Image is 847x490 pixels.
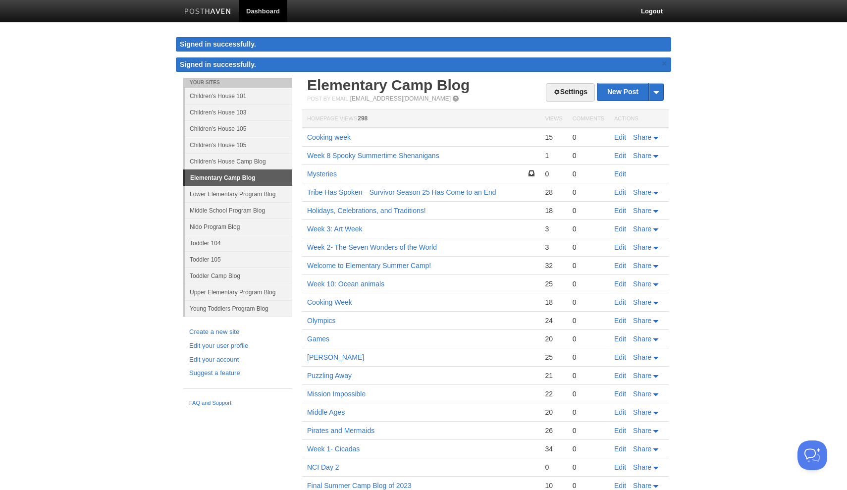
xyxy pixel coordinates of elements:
[307,170,337,178] a: Mysteries
[180,60,256,68] span: Signed in successfully.
[307,152,439,160] a: Week 8 Spooky Summertime Shenanigans
[307,482,412,490] a: Final Summer Camp Blog of 2023
[573,334,604,343] div: 0
[350,95,451,102] a: [EMAIL_ADDRESS][DOMAIN_NAME]
[185,251,292,268] a: Toddler 105
[633,262,651,270] span: Share
[573,169,604,178] div: 0
[614,188,626,196] a: Edit
[614,262,626,270] a: Edit
[573,389,604,398] div: 0
[184,8,231,16] img: Posthaven-bar
[573,444,604,453] div: 0
[545,298,562,307] div: 18
[633,427,651,435] span: Share
[573,206,604,215] div: 0
[307,225,363,233] a: Week 3: Art Week
[185,104,292,120] a: Children's House 103
[545,463,562,472] div: 0
[185,88,292,104] a: Children's House 101
[573,279,604,288] div: 0
[546,83,595,102] a: Settings
[545,261,562,270] div: 32
[633,133,651,141] span: Share
[185,268,292,284] a: Toddler Camp Blog
[633,188,651,196] span: Share
[633,152,651,160] span: Share
[185,137,292,153] a: Children's House 105
[545,206,562,215] div: 18
[307,133,351,141] a: Cooking week
[358,115,368,122] span: 298
[573,151,604,160] div: 0
[545,389,562,398] div: 22
[633,335,651,343] span: Share
[609,110,669,128] th: Actions
[573,316,604,325] div: 0
[614,408,626,416] a: Edit
[633,298,651,306] span: Share
[185,202,292,218] a: Middle School Program Blog
[633,390,651,398] span: Share
[573,133,604,142] div: 0
[189,368,286,379] a: Suggest a feature
[307,298,352,306] a: Cooking Week
[614,152,626,160] a: Edit
[633,280,651,288] span: Share
[545,279,562,288] div: 25
[545,169,562,178] div: 0
[307,445,360,453] a: Week 1- Cicadas
[614,133,626,141] a: Edit
[597,83,663,101] a: New Post
[633,207,651,215] span: Share
[307,372,352,380] a: Puzzling Away
[307,280,384,288] a: Week 10: Ocean animals
[573,371,604,380] div: 0
[545,151,562,160] div: 1
[573,188,604,197] div: 0
[614,280,626,288] a: Edit
[185,284,292,300] a: Upper Elementary Program Blog
[633,408,651,416] span: Share
[573,243,604,252] div: 0
[573,426,604,435] div: 0
[573,481,604,490] div: 0
[573,224,604,233] div: 0
[633,372,651,380] span: Share
[614,207,626,215] a: Edit
[189,341,286,351] a: Edit your user profile
[633,482,651,490] span: Share
[545,426,562,435] div: 26
[307,243,437,251] a: Week 2- The Seven Wonders of the World
[540,110,567,128] th: Views
[614,243,626,251] a: Edit
[633,445,651,453] span: Share
[614,317,626,325] a: Edit
[573,463,604,472] div: 0
[545,188,562,197] div: 28
[614,170,626,178] a: Edit
[545,371,562,380] div: 21
[545,334,562,343] div: 20
[573,353,604,362] div: 0
[185,300,292,317] a: Young Toddlers Program Blog
[545,316,562,325] div: 24
[545,243,562,252] div: 3
[614,298,626,306] a: Edit
[307,353,364,361] a: [PERSON_NAME]
[633,225,651,233] span: Share
[614,445,626,453] a: Edit
[183,78,292,88] li: Your Sites
[633,353,651,361] span: Share
[185,218,292,235] a: Nido Program Blog
[614,225,626,233] a: Edit
[660,57,669,70] a: ×
[307,408,345,416] a: Middle Ages
[545,224,562,233] div: 3
[307,463,339,471] a: NCI Day 2
[307,335,329,343] a: Games
[614,482,626,490] a: Edit
[545,444,562,453] div: 34
[307,262,431,270] a: Welcome to Elementary Summer Camp!
[307,77,470,93] a: Elementary Camp Blog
